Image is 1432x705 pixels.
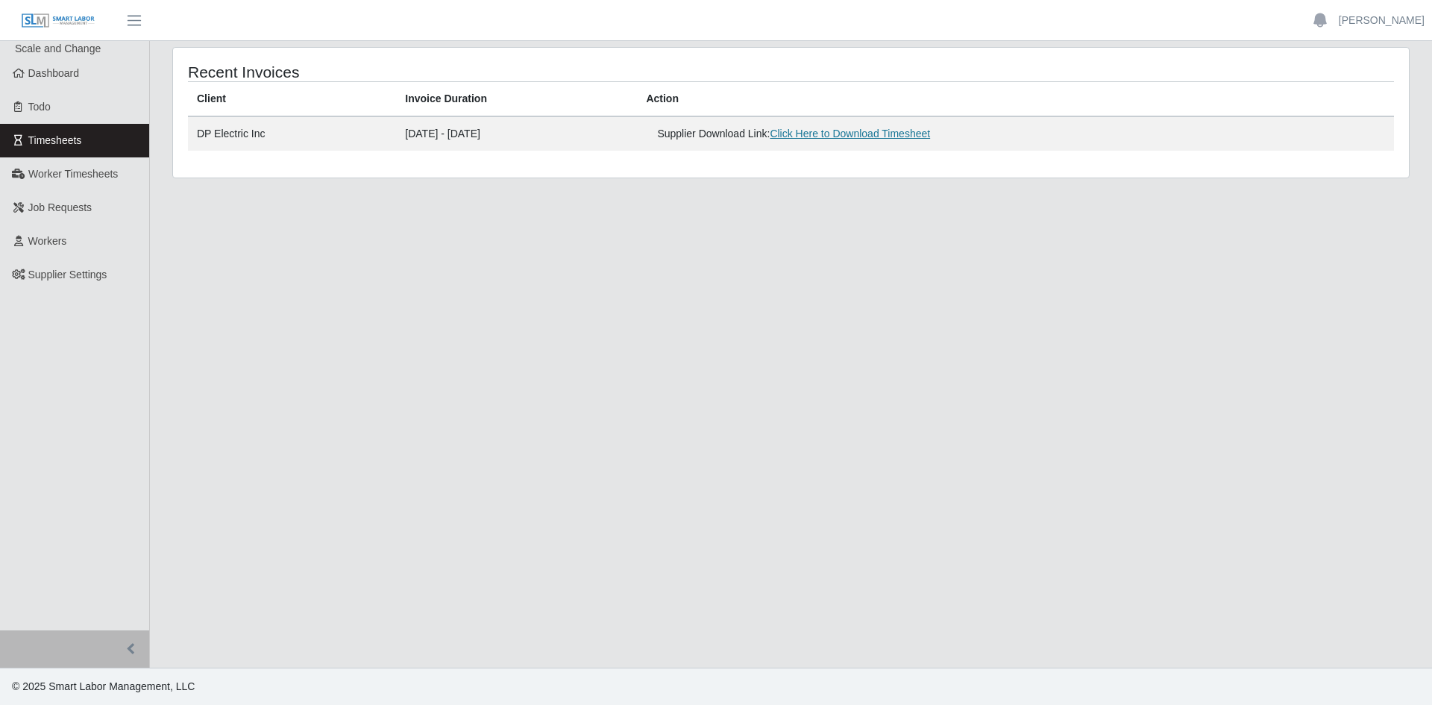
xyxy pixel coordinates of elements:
td: DP Electric Inc [188,116,396,151]
th: Client [188,82,396,117]
div: Supplier Download Link: [657,126,1127,142]
a: [PERSON_NAME] [1339,13,1425,28]
th: Invoice Duration [396,82,637,117]
td: [DATE] - [DATE] [396,116,637,151]
span: Worker Timesheets [28,168,118,180]
th: Action [637,82,1394,117]
img: SLM Logo [21,13,95,29]
span: Job Requests [28,201,92,213]
span: Todo [28,101,51,113]
a: Click Here to Download Timesheet [770,128,930,140]
span: Timesheets [28,134,82,146]
h4: Recent Invoices [188,63,677,81]
span: Scale and Change [15,43,101,54]
span: Dashboard [28,67,80,79]
span: © 2025 Smart Labor Management, LLC [12,680,195,692]
span: Workers [28,235,67,247]
span: Supplier Settings [28,269,107,281]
